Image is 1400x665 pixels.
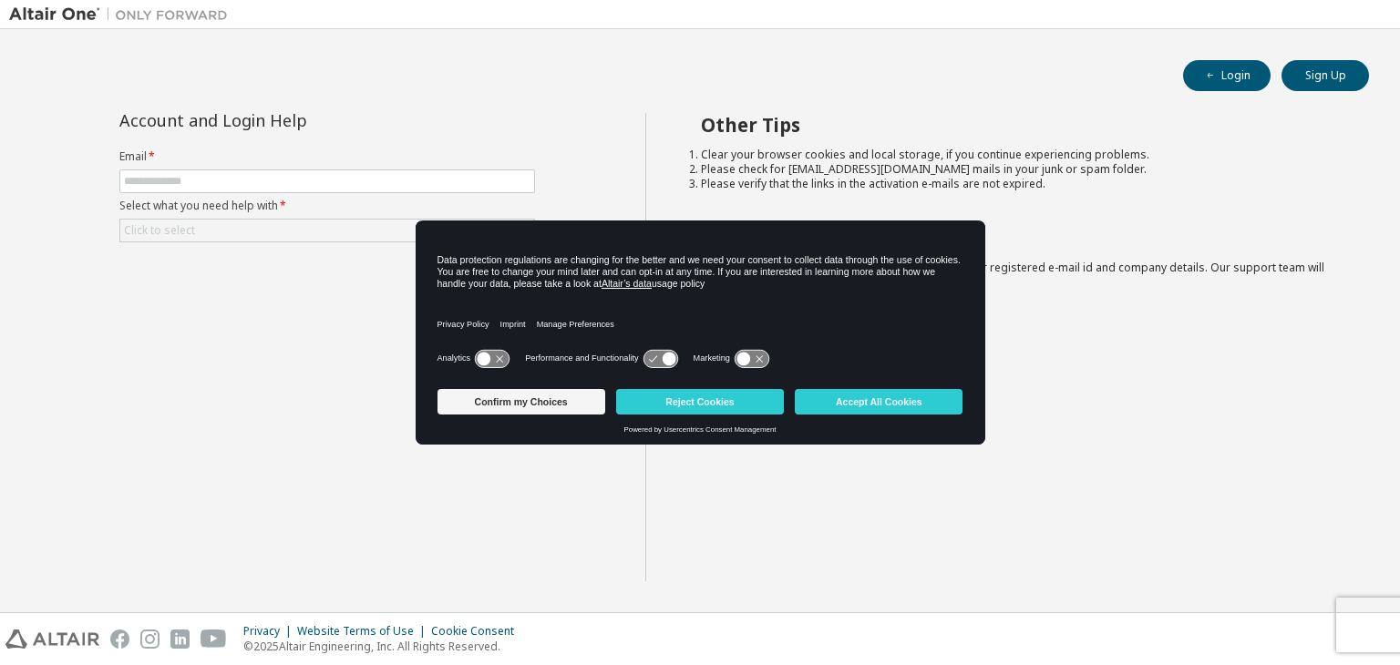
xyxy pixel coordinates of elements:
li: Please verify that the links in the activation e-mails are not expired. [701,177,1337,191]
img: instagram.svg [140,629,160,649]
li: Clear your browser cookies and local storage, if you continue experiencing problems. [701,148,1337,162]
span: with a brief description of the problem, your registered e-mail id and company details. Our suppo... [701,260,1324,290]
img: facebook.svg [110,629,129,649]
label: Email [119,149,535,164]
img: linkedin.svg [170,629,190,649]
div: Privacy [243,624,297,639]
img: Altair One [9,5,237,24]
p: © 2025 Altair Engineering, Inc. All Rights Reserved. [243,639,525,654]
div: Website Terms of Use [297,624,431,639]
h2: Other Tips [701,113,1337,137]
h2: Not sure how to login? [701,226,1337,250]
li: Please check for [EMAIL_ADDRESS][DOMAIN_NAME] mails in your junk or spam folder. [701,162,1337,177]
img: youtube.svg [201,629,227,649]
button: Sign Up [1282,60,1369,91]
div: Cookie Consent [431,624,525,639]
button: Login [1183,60,1271,91]
img: altair_logo.svg [5,629,99,649]
div: Click to select [120,220,534,241]
label: Select what you need help with [119,199,535,213]
div: Account and Login Help [119,113,452,128]
div: Click to select [124,223,195,238]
